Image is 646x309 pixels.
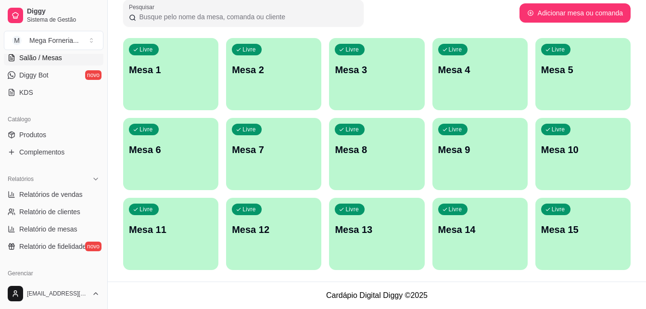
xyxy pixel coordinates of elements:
div: Mega Forneria ... [29,36,79,45]
p: Mesa 2 [232,63,316,77]
p: Livre [449,46,462,53]
span: [EMAIL_ADDRESS][DOMAIN_NAME] [27,290,88,297]
button: LivreMesa 4 [432,38,528,110]
a: Relatório de fidelidadenovo [4,239,103,254]
button: LivreMesa 2 [226,38,321,110]
p: Livre [139,206,153,213]
p: Mesa 14 [438,223,522,236]
p: Mesa 1 [129,63,213,77]
p: Mesa 4 [438,63,522,77]
span: Diggy [27,7,100,16]
p: Livre [139,126,153,133]
span: KDS [19,88,33,97]
a: KDS [4,85,103,100]
footer: Cardápio Digital Diggy © 2025 [108,282,646,309]
span: Relatório de clientes [19,207,80,217]
div: Catálogo [4,112,103,127]
a: DiggySistema de Gestão [4,4,103,27]
p: Mesa 11 [129,223,213,236]
button: LivreMesa 7 [226,118,321,190]
button: [EMAIL_ADDRESS][DOMAIN_NAME] [4,282,103,305]
a: Relatório de mesas [4,221,103,237]
input: Pesquisar [136,12,358,22]
span: Relatório de mesas [19,224,77,234]
p: Mesa 12 [232,223,316,236]
a: Relatórios de vendas [4,187,103,202]
a: Complementos [4,144,103,160]
button: LivreMesa 1 [123,38,218,110]
p: Livre [242,206,256,213]
button: LivreMesa 6 [123,118,218,190]
p: Livre [449,126,462,133]
button: LivreMesa 12 [226,198,321,270]
p: Mesa 7 [232,143,316,156]
p: Livre [345,206,359,213]
p: Livre [552,206,565,213]
span: M [12,36,22,45]
p: Livre [242,46,256,53]
a: Produtos [4,127,103,142]
p: Livre [552,46,565,53]
span: Relatórios de vendas [19,190,83,199]
button: LivreMesa 13 [329,198,424,270]
span: Produtos [19,130,46,140]
p: Mesa 5 [541,63,625,77]
p: Mesa 10 [541,143,625,156]
button: LivreMesa 14 [432,198,528,270]
p: Mesa 13 [335,223,418,236]
a: Salão / Mesas [4,50,103,65]
button: LivreMesa 11 [123,198,218,270]
span: Salão / Mesas [19,53,62,63]
p: Livre [449,206,462,213]
button: LivreMesa 8 [329,118,424,190]
label: Pesquisar [129,3,158,11]
p: Livre [242,126,256,133]
span: Sistema de Gestão [27,16,100,24]
p: Mesa 6 [129,143,213,156]
a: Relatório de clientes [4,204,103,219]
button: LivreMesa 5 [535,38,631,110]
p: Livre [345,126,359,133]
button: LivreMesa 10 [535,118,631,190]
span: Diggy Bot [19,70,49,80]
p: Livre [345,46,359,53]
button: LivreMesa 3 [329,38,424,110]
button: LivreMesa 9 [432,118,528,190]
p: Mesa 9 [438,143,522,156]
p: Mesa 8 [335,143,418,156]
button: LivreMesa 15 [535,198,631,270]
a: Diggy Botnovo [4,67,103,83]
p: Mesa 3 [335,63,418,77]
div: Gerenciar [4,266,103,281]
p: Mesa 15 [541,223,625,236]
p: Livre [139,46,153,53]
span: Complementos [19,147,64,157]
button: Select a team [4,31,103,50]
span: Relatório de fidelidade [19,242,86,251]
button: Adicionar mesa ou comanda [519,3,631,23]
p: Livre [552,126,565,133]
span: Relatórios [8,175,34,183]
